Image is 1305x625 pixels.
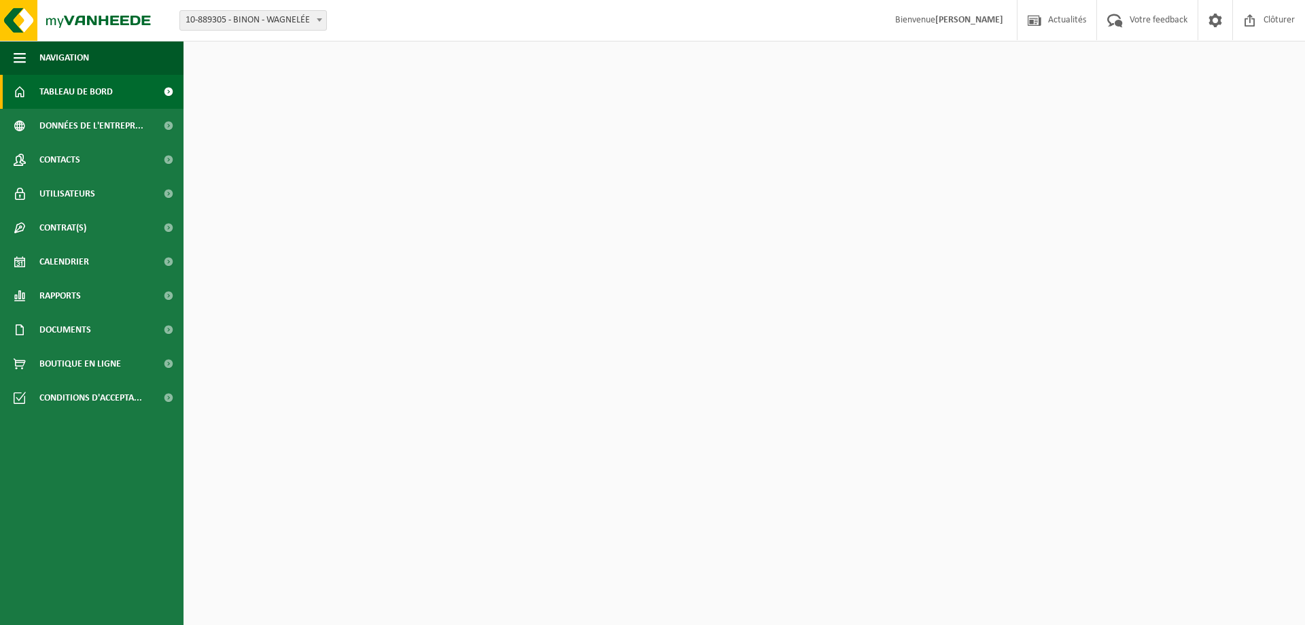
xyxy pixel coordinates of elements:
span: Conditions d'accepta... [39,381,142,415]
span: Documents [39,313,91,347]
span: Utilisateurs [39,177,95,211]
span: Données de l'entrepr... [39,109,143,143]
span: Contacts [39,143,80,177]
strong: [PERSON_NAME] [935,15,1003,25]
span: Rapports [39,279,81,313]
span: Tableau de bord [39,75,113,109]
span: Navigation [39,41,89,75]
span: 10-889305 - BINON - WAGNELÉE [180,11,326,30]
span: 10-889305 - BINON - WAGNELÉE [179,10,327,31]
span: Calendrier [39,245,89,279]
span: Boutique en ligne [39,347,121,381]
span: Contrat(s) [39,211,86,245]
